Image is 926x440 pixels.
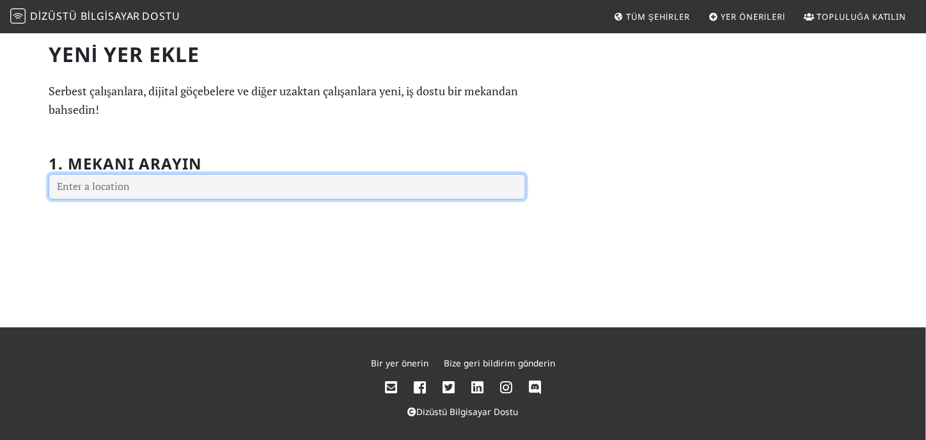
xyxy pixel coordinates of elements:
input: Enter a location [49,174,526,200]
a: Yer Önerileri [703,5,791,28]
a: Dizüstü Bilgisayar Dostu [408,405,519,418]
font: Yer Önerileri [721,11,786,22]
font: Serbest çalışanlara, dijital göçebelere ve diğer uzaktan çalışanlara yeni, iş dostu bir mekandan ... [49,83,518,117]
a: Tüm Şehirler [608,5,695,28]
font: Dostu [142,9,180,23]
font: Yeni Yer Ekle [49,40,200,68]
a: Dizüstü Bilgisayar Dostu Dizüstü BilgisayarDostu [10,6,180,28]
a: Bir yer önerin [371,357,428,369]
font: Dizüstü Bilgisayar [30,9,141,23]
a: Bize geri bildirim gönderin [444,357,555,369]
img: Dizüstü Bilgisayar Dostu [10,8,26,24]
font: Tüm Şehirler [626,11,690,22]
font: 1. Mekanı arayın [49,153,202,174]
font: Topluluğa Katılın [817,11,906,22]
a: Topluluğa Katılın [799,5,911,28]
font: Dizüstü Bilgisayar Dostu [417,405,519,418]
